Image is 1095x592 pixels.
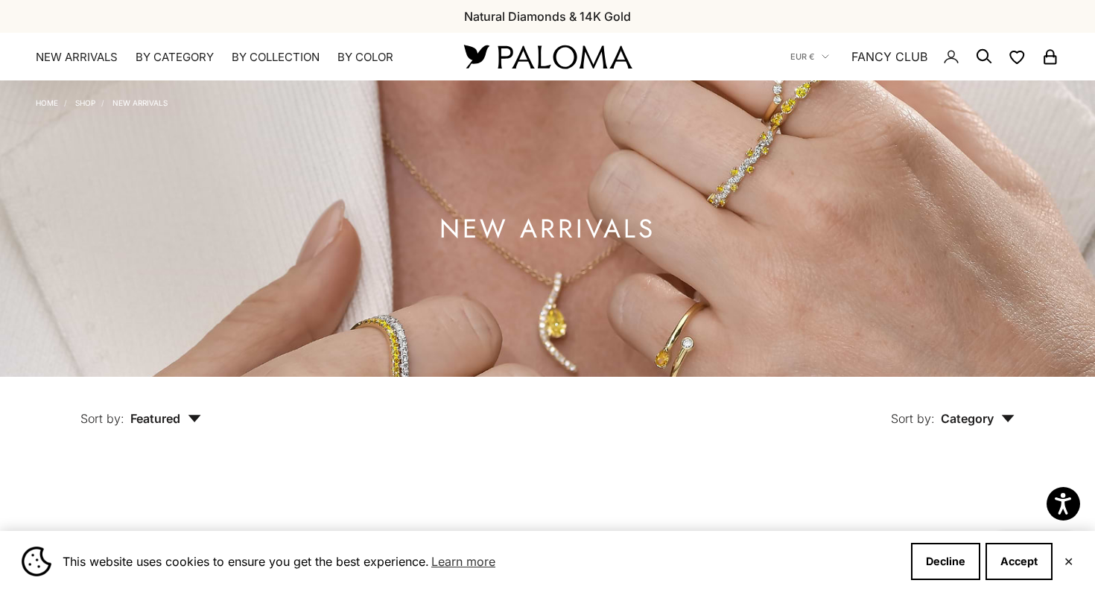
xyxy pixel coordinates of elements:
[857,377,1049,439] button: Sort by: Category
[36,50,428,65] nav: Primary navigation
[429,550,498,573] a: Learn more
[337,50,393,65] summary: By Color
[46,377,235,439] button: Sort by: Featured
[911,543,980,580] button: Decline
[130,411,201,426] span: Featured
[464,7,631,26] p: Natural Diamonds & 14K Gold
[63,550,899,573] span: This website uses cookies to ensure you get the best experience.
[790,50,814,63] span: EUR €
[790,33,1059,80] nav: Secondary navigation
[112,98,168,107] a: NEW ARRIVALS
[891,411,935,426] span: Sort by:
[80,411,124,426] span: Sort by:
[136,50,214,65] summary: By Category
[439,220,656,238] h1: NEW ARRIVALS
[790,50,829,63] button: EUR €
[36,95,168,107] nav: Breadcrumb
[36,98,58,107] a: Home
[851,47,927,66] a: FANCY CLUB
[75,98,95,107] a: Shop
[941,411,1015,426] span: Category
[1064,557,1073,566] button: Close
[22,547,51,576] img: Cookie banner
[232,50,320,65] summary: By Collection
[36,50,118,65] a: NEW ARRIVALS
[986,543,1053,580] button: Accept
